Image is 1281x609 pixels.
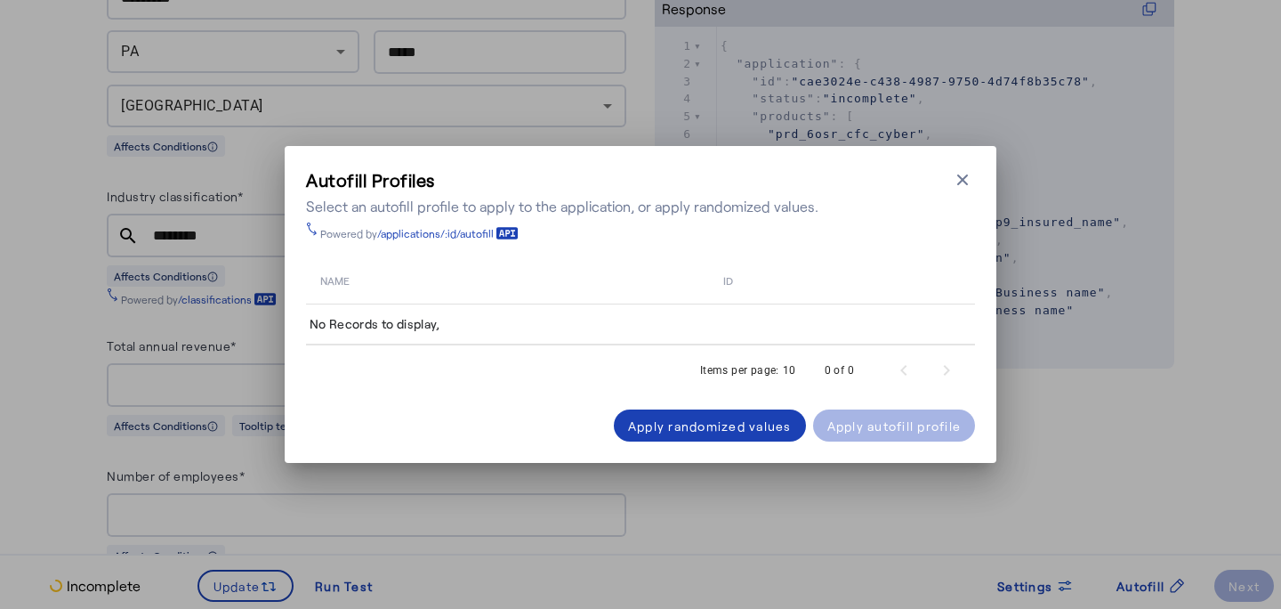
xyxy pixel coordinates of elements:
span: id [723,271,733,288]
div: 0 of 0 [825,361,854,379]
div: Items per page: [700,361,779,379]
button: Apply randomized values [614,410,806,442]
a: /applications/:id/autofill [377,226,519,240]
div: Select an autofill profile to apply to the application, or apply randomized values. [306,196,818,217]
span: name [320,271,350,288]
td: No Records to display, [306,304,975,345]
table: Table view of all quotes submitted by your platform [306,255,975,346]
div: Apply randomized values [628,417,792,435]
h3: Autofill Profiles [306,167,818,192]
div: 10 [783,361,796,379]
div: Powered by [320,226,519,240]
